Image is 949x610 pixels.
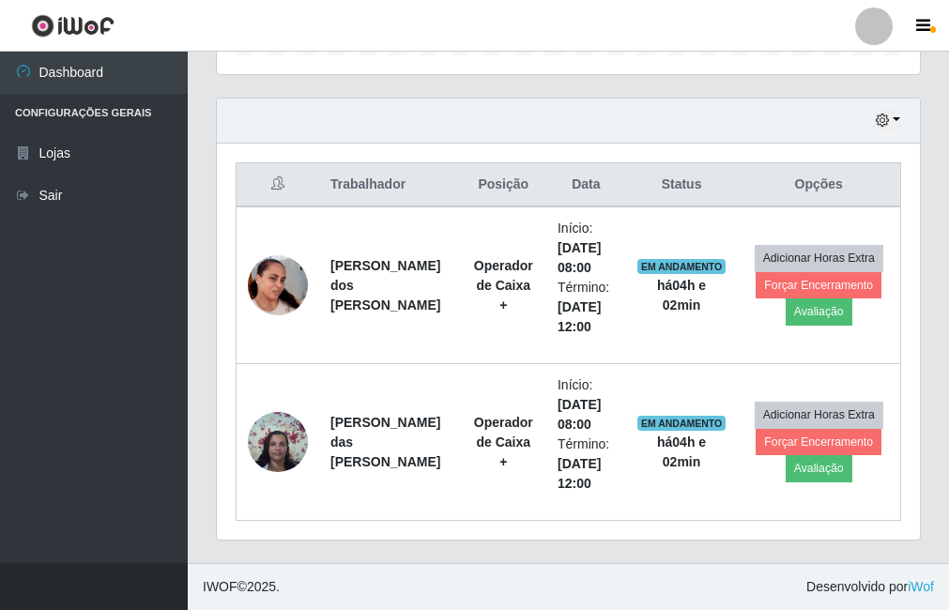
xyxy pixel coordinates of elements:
li: Início: [558,219,615,278]
button: Forçar Encerramento [756,429,881,455]
time: [DATE] 12:00 [558,456,601,491]
strong: [PERSON_NAME] das [PERSON_NAME] [330,415,440,469]
img: 1705958199594.jpeg [248,402,308,481]
span: Desenvolvido por [806,577,934,597]
strong: Operador de Caixa + [474,258,533,313]
th: Posição [461,163,546,207]
button: Forçar Encerramento [756,272,881,298]
span: © 2025 . [203,577,280,597]
button: Avaliação [786,455,852,481]
th: Opções [737,163,900,207]
strong: há 04 h e 02 min [657,435,706,469]
li: Início: [558,375,615,435]
img: 1757719645917.jpeg [248,232,308,339]
th: Data [546,163,626,207]
li: Término: [558,278,615,337]
a: iWof [908,579,934,594]
span: EM ANDAMENTO [637,416,727,431]
time: [DATE] 08:00 [558,240,601,275]
span: EM ANDAMENTO [637,259,727,274]
span: IWOF [203,579,237,594]
button: Adicionar Horas Extra [755,402,883,428]
th: Trabalhador [319,163,461,207]
img: CoreUI Logo [31,14,115,38]
li: Término: [558,435,615,494]
time: [DATE] 12:00 [558,299,601,334]
strong: Operador de Caixa + [474,415,533,469]
strong: há 04 h e 02 min [657,278,706,313]
button: Avaliação [786,298,852,325]
strong: [PERSON_NAME] dos [PERSON_NAME] [330,258,440,313]
time: [DATE] 08:00 [558,397,601,432]
th: Status [626,163,738,207]
button: Adicionar Horas Extra [755,245,883,271]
